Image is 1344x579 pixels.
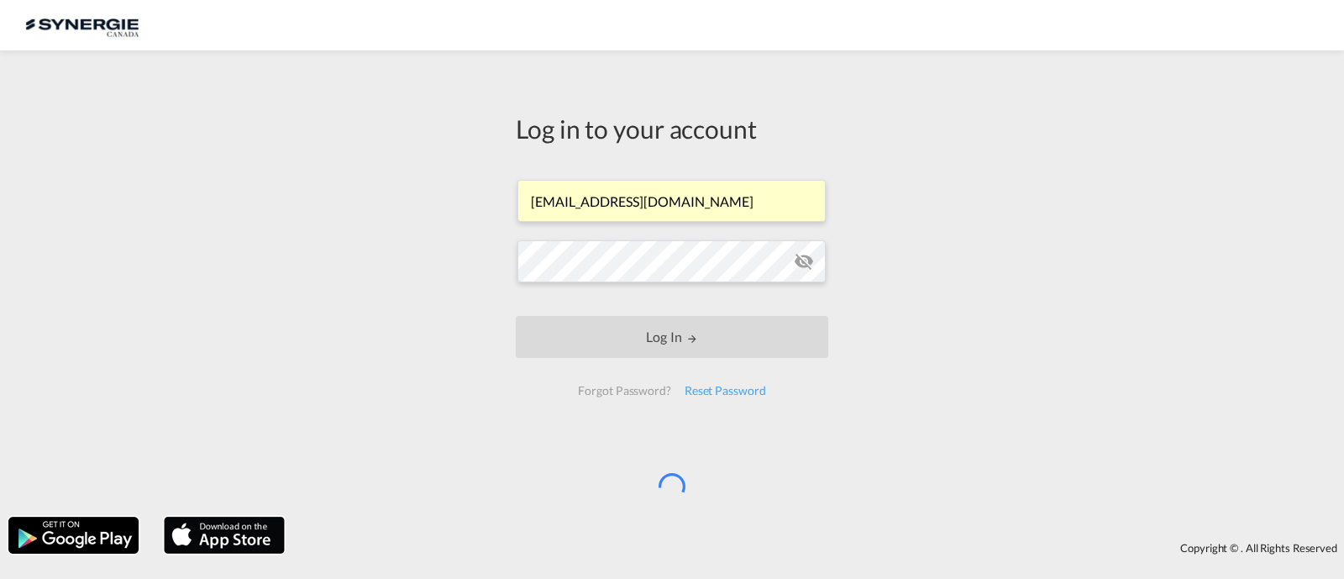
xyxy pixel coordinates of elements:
[794,251,814,271] md-icon: icon-eye-off
[678,376,773,406] div: Reset Password
[293,534,1344,562] div: Copyright © . All Rights Reserved
[25,7,139,45] img: 1f56c880d42311ef80fc7dca854c8e59.png
[7,515,140,555] img: google.png
[516,316,828,358] button: LOGIN
[516,111,828,146] div: Log in to your account
[517,180,826,222] input: Enter email/phone number
[162,515,286,555] img: apple.png
[571,376,677,406] div: Forgot Password?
